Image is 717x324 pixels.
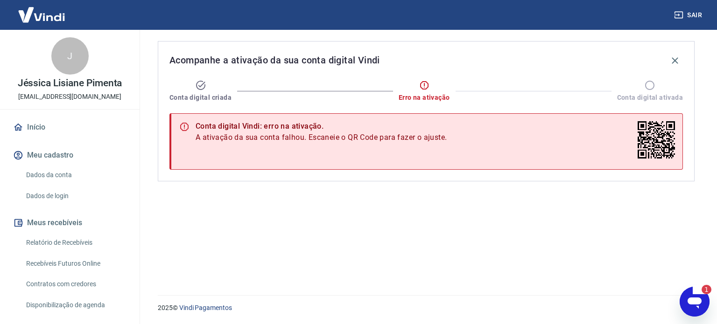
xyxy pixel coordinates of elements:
div: J [51,37,89,75]
p: Jéssica Lisiane Pimenta [18,78,122,88]
p: [EMAIL_ADDRESS][DOMAIN_NAME] [18,92,121,102]
a: Dados da conta [22,165,128,185]
a: Contratos com credores [22,275,128,294]
span: Conta digital ativada [617,93,683,102]
div: Conta digital Vindi: erro na ativação. [196,121,447,132]
span: A ativação da sua conta falhou. Escaneie o QR Code para fazer o ajuste. [196,132,447,143]
span: Acompanhe a ativação da sua conta digital Vindi [169,53,380,68]
a: Início [11,117,128,138]
span: Erro na ativação [399,93,450,102]
a: Disponibilização de agenda [22,296,128,315]
iframe: Botão para iniciar a janela de mensagens, 1 mensagem não lida [680,287,710,317]
button: Meus recebíveis [11,213,128,233]
button: Sair [672,7,706,24]
a: Recebíveis Futuros Online [22,254,128,273]
button: Meu cadastro [11,145,128,165]
p: 2025 © [158,303,695,313]
a: Dados de login [22,186,128,206]
a: Relatório de Recebíveis [22,233,128,252]
img: Vindi [11,0,72,29]
iframe: Número de mensagens não lidas [693,285,711,294]
a: Vindi Pagamentos [179,304,232,311]
span: Conta digital criada [169,93,232,102]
